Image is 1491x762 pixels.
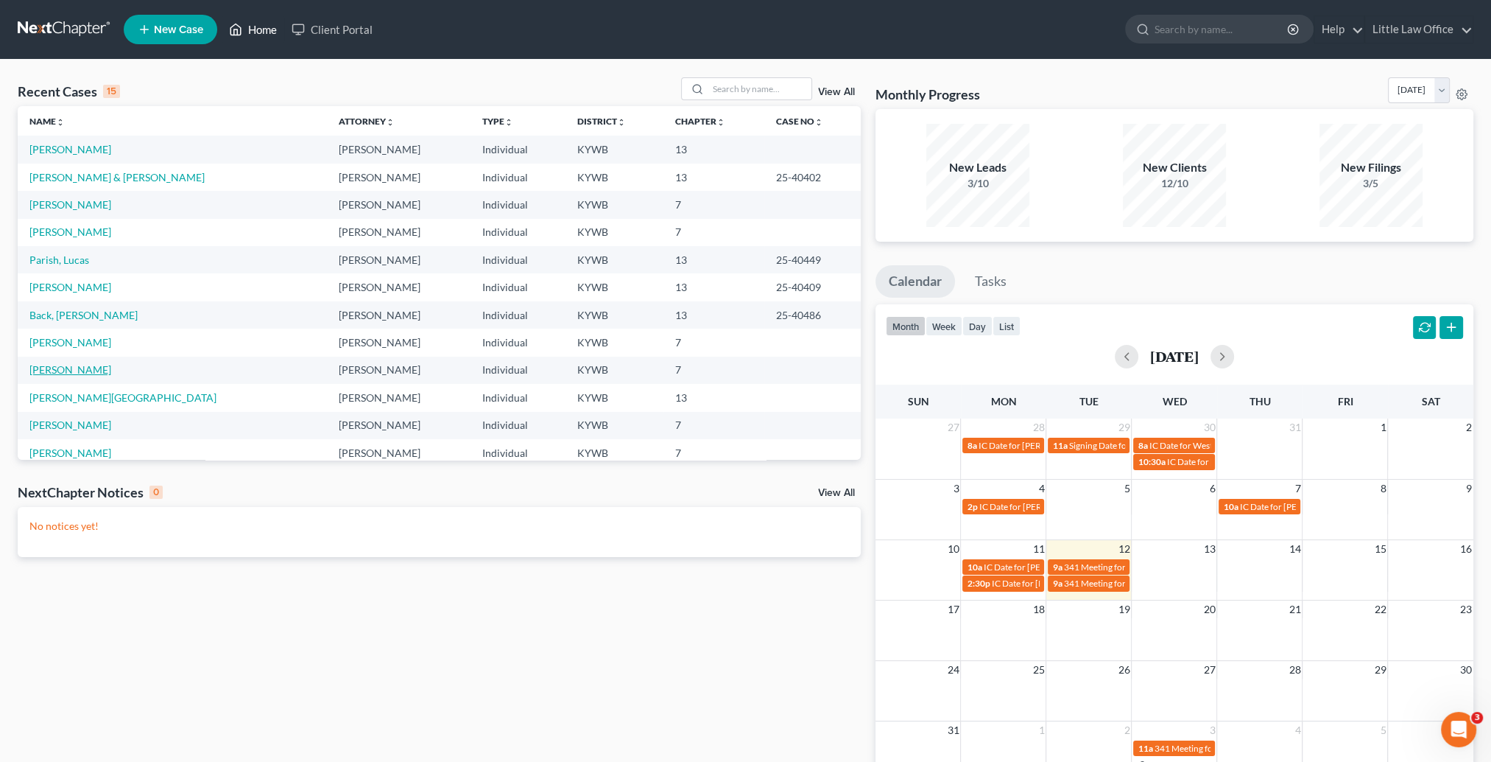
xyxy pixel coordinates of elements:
[967,440,976,451] span: 8a
[1063,562,1196,573] span: 341 Meeting for [PERSON_NAME]
[1287,540,1302,558] span: 14
[327,439,470,466] td: [PERSON_NAME]
[875,85,980,103] h3: Monthly Progress
[565,246,664,273] td: KYWB
[565,412,664,439] td: KYWB
[1149,440,1305,451] span: IC Date for West, [GEOGRAPHIC_DATA]
[663,412,764,439] td: 7
[764,273,861,301] td: 25-40409
[1122,480,1131,497] span: 5
[18,83,120,100] div: Recent Cases
[470,191,565,218] td: Individual
[470,439,565,466] td: Individual
[56,118,65,127] i: unfold_more
[926,176,1029,191] div: 3/10
[284,16,380,43] a: Client Portal
[945,661,960,679] span: 24
[470,219,565,246] td: Individual
[663,301,764,329] td: 13
[926,316,962,336] button: week
[979,501,1091,512] span: IC Date for [PERSON_NAME]
[907,395,928,408] span: Sun
[967,578,990,589] span: 2:30p
[29,519,849,534] p: No notices yet!
[1314,16,1364,43] a: Help
[1319,159,1423,176] div: New Filings
[327,136,470,163] td: [PERSON_NAME]
[565,439,664,466] td: KYWB
[1378,480,1387,497] span: 8
[327,384,470,411] td: [PERSON_NAME]
[1337,395,1353,408] span: Fri
[663,219,764,246] td: 7
[1155,15,1289,43] input: Search by name...
[1421,395,1439,408] span: Sat
[29,198,111,211] a: [PERSON_NAME]
[926,159,1029,176] div: New Leads
[565,301,664,329] td: KYWB
[1378,419,1387,436] span: 1
[1459,601,1473,618] span: 23
[1372,661,1387,679] span: 29
[764,301,861,329] td: 25-40486
[1116,601,1131,618] span: 19
[818,488,855,498] a: View All
[565,136,664,163] td: KYWB
[1464,419,1473,436] span: 2
[470,384,565,411] td: Individual
[1239,501,1352,512] span: IC Date for [PERSON_NAME]
[1063,578,1274,589] span: 341 Meeting for [PERSON_NAME] & [PERSON_NAME]
[951,480,960,497] span: 3
[945,721,960,739] span: 31
[149,486,163,499] div: 0
[663,273,764,301] td: 13
[1031,419,1046,436] span: 28
[1123,176,1226,191] div: 12/10
[29,336,111,349] a: [PERSON_NAME]
[978,440,1090,451] span: IC Date for [PERSON_NAME]
[1138,440,1147,451] span: 8a
[327,219,470,246] td: [PERSON_NAME]
[1287,419,1302,436] span: 31
[470,301,565,329] td: Individual
[29,143,111,155] a: [PERSON_NAME]
[565,384,664,411] td: KYWB
[1378,721,1387,739] span: 5
[327,246,470,273] td: [PERSON_NAME]
[18,483,163,501] div: NextChapter Notices
[577,116,626,127] a: Districtunfold_more
[990,395,1016,408] span: Mon
[993,316,1021,336] button: list
[663,136,764,163] td: 13
[1208,721,1216,739] span: 3
[565,219,664,246] td: KYWB
[1052,440,1067,451] span: 11a
[1202,419,1216,436] span: 30
[470,412,565,439] td: Individual
[1162,395,1186,408] span: Wed
[1037,480,1046,497] span: 4
[154,24,203,35] span: New Case
[945,419,960,436] span: 27
[1154,743,1286,754] span: 341 Meeting for [PERSON_NAME]
[1287,601,1302,618] span: 21
[327,301,470,329] td: [PERSON_NAME]
[29,391,216,404] a: [PERSON_NAME][GEOGRAPHIC_DATA]
[1287,661,1302,679] span: 28
[1116,661,1131,679] span: 26
[1471,712,1483,724] span: 3
[962,265,1020,298] a: Tasks
[1031,601,1046,618] span: 18
[1293,480,1302,497] span: 7
[470,164,565,191] td: Individual
[29,363,111,376] a: [PERSON_NAME]
[1079,395,1099,408] span: Tue
[814,118,823,127] i: unfold_more
[29,226,111,238] a: [PERSON_NAME]
[565,357,664,384] td: KYWB
[983,562,1096,573] span: IC Date for [PERSON_NAME]
[663,439,764,466] td: 7
[1441,712,1476,747] iframe: Intercom live chat
[222,16,284,43] a: Home
[967,501,977,512] span: 2p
